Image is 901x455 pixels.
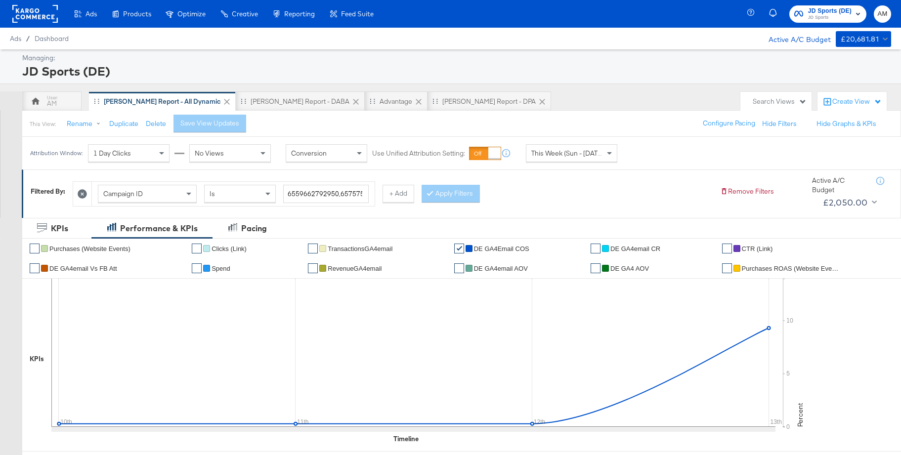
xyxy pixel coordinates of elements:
[696,115,762,132] button: Configure Pacing
[393,434,419,444] div: Timeline
[103,189,143,198] span: Campaign ID
[241,98,246,104] div: Drag to reorder tab
[30,354,44,364] div: KPIs
[474,245,529,252] span: DE GA4Email COS
[474,265,528,272] span: DE GA4email AOV
[591,263,601,273] a: ✔
[308,263,318,273] a: ✔
[874,5,891,23] button: AM
[22,63,889,80] div: JD Sports (DE)
[328,245,392,252] span: TransactionsGA4email
[819,195,879,210] button: £2,050.00
[836,31,891,47] button: £20,681.81
[30,244,40,253] a: ✔
[341,10,374,18] span: Feed Suite
[380,97,412,106] div: Advantage
[789,5,866,23] button: JD Sports (DE)JD Sports
[251,97,349,106] div: [PERSON_NAME] Report - DABA
[796,403,805,427] text: Percent
[308,244,318,253] a: ✔
[195,149,224,158] span: No Views
[22,53,889,63] div: Managing:
[841,33,879,45] div: £20,681.81
[742,245,773,252] span: CTR (Link)
[753,97,807,106] div: Search Views
[531,149,605,158] span: This Week (Sun - [DATE])
[442,97,536,106] div: [PERSON_NAME] Report - DPA
[30,150,83,157] div: Attribution Window:
[47,99,57,108] div: AM
[812,176,866,194] div: Active A/C Budget
[212,265,230,272] span: Spend
[328,265,382,272] span: RevenueGA4email
[383,185,414,203] button: + Add
[291,149,327,158] span: Conversion
[30,263,40,273] a: ✔
[232,10,258,18] span: Creative
[372,149,465,158] label: Use Unified Attribution Setting:
[177,10,206,18] span: Optimize
[808,6,852,16] span: JD Sports (DE)
[49,245,130,252] span: Purchases (Website Events)
[31,187,65,196] div: Filtered By:
[722,263,732,273] a: ✔
[823,195,868,210] div: £2,050.00
[146,119,166,128] button: Delete
[51,223,68,234] div: KPIs
[30,120,56,128] div: This View:
[104,97,220,106] div: [PERSON_NAME] Report - All Dynamic
[120,223,198,234] div: Performance & KPIs
[610,245,660,252] span: DE GA4email CR
[93,149,131,158] span: 1 Day Clicks
[123,10,151,18] span: Products
[10,35,21,42] span: Ads
[94,98,99,104] div: Drag to reorder tab
[212,245,247,252] span: Clicks (Link)
[284,10,315,18] span: Reporting
[762,119,797,128] button: Hide Filters
[60,115,111,133] button: Rename
[210,189,215,198] span: Is
[816,119,876,128] button: Hide Graphs & KPIs
[878,8,887,20] span: AM
[454,244,464,253] a: ✔
[454,263,464,273] a: ✔
[192,263,202,273] a: ✔
[241,223,267,234] div: Pacing
[432,98,438,104] div: Drag to reorder tab
[49,265,117,272] span: DE GA4email vs FB Att
[86,10,97,18] span: Ads
[720,187,774,196] button: Remove Filters
[21,35,35,42] span: /
[109,119,138,128] button: Duplicate
[192,244,202,253] a: ✔
[591,244,601,253] a: ✔
[742,265,841,272] span: Purchases ROAS (Website Events)
[808,14,852,22] span: JD Sports
[758,31,831,46] div: Active A/C Budget
[35,35,69,42] a: Dashboard
[370,98,375,104] div: Drag to reorder tab
[832,97,882,107] div: Create View
[283,185,369,203] input: Enter a search term
[722,244,732,253] a: ✔
[610,265,649,272] span: DE GA4 AOV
